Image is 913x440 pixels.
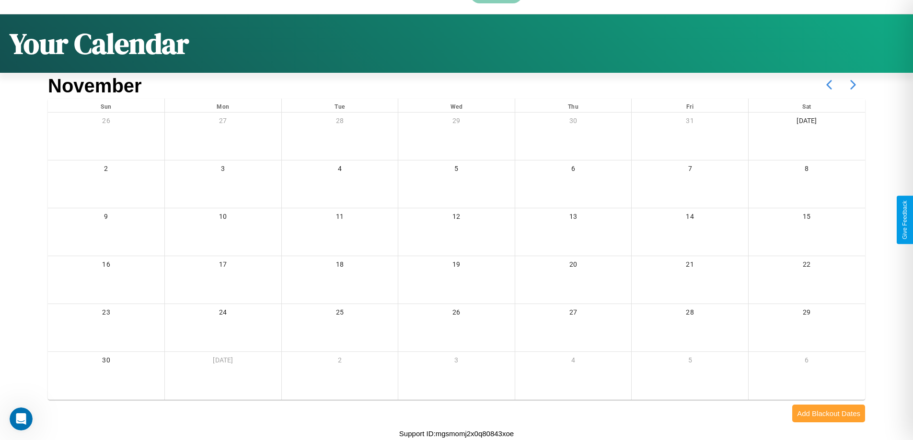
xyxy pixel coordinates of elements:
[282,160,398,180] div: 4
[48,75,142,97] h2: November
[515,208,632,228] div: 13
[749,160,865,180] div: 8
[792,405,865,422] button: Add Blackout Dates
[48,256,164,276] div: 16
[282,256,398,276] div: 18
[515,352,632,372] div: 4
[749,99,865,112] div: Sat
[399,427,514,440] p: Support ID: mgsmomj2x0q80843xoe
[749,256,865,276] div: 22
[282,113,398,132] div: 28
[165,113,281,132] div: 27
[515,304,632,324] div: 27
[515,99,632,112] div: Thu
[515,160,632,180] div: 6
[749,304,865,324] div: 29
[165,160,281,180] div: 3
[398,352,515,372] div: 3
[632,113,748,132] div: 31
[749,352,865,372] div: 6
[165,208,281,228] div: 10
[398,113,515,132] div: 29
[398,256,515,276] div: 19
[282,99,398,112] div: Tue
[48,99,164,112] div: Sun
[165,304,281,324] div: 24
[632,208,748,228] div: 14
[48,304,164,324] div: 23
[48,208,164,228] div: 9
[398,208,515,228] div: 12
[632,256,748,276] div: 21
[48,160,164,180] div: 2
[282,304,398,324] div: 25
[632,304,748,324] div: 28
[632,352,748,372] div: 5
[515,256,632,276] div: 20
[48,352,164,372] div: 30
[901,201,908,239] div: Give Feedback
[632,99,748,112] div: Fri
[48,113,164,132] div: 26
[282,352,398,372] div: 2
[165,352,281,372] div: [DATE]
[632,160,748,180] div: 7
[10,24,189,63] h1: Your Calendar
[749,113,865,132] div: [DATE]
[398,99,515,112] div: Wed
[398,304,515,324] div: 26
[10,407,33,430] iframe: Intercom live chat
[282,208,398,228] div: 11
[515,113,632,132] div: 30
[398,160,515,180] div: 5
[749,208,865,228] div: 15
[165,256,281,276] div: 17
[165,99,281,112] div: Mon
